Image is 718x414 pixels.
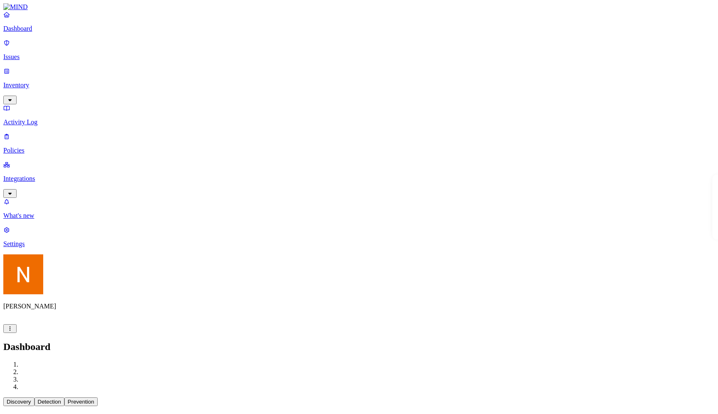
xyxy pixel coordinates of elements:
[3,53,715,61] p: Issues
[3,303,715,310] p: [PERSON_NAME]
[3,175,715,182] p: Integrations
[3,118,715,126] p: Activity Log
[34,397,64,406] button: Detection
[3,67,715,103] a: Inventory
[3,212,715,219] p: What's new
[3,3,715,11] a: MIND
[3,3,28,11] img: MIND
[3,133,715,154] a: Policies
[3,39,715,61] a: Issues
[3,226,715,248] a: Settings
[3,81,715,89] p: Inventory
[3,25,715,32] p: Dashboard
[3,240,715,248] p: Settings
[3,254,43,294] img: Nitai Mishary
[64,397,98,406] button: Prevention
[3,11,715,32] a: Dashboard
[3,397,34,406] button: Discovery
[3,341,715,352] h2: Dashboard
[3,161,715,197] a: Integrations
[3,104,715,126] a: Activity Log
[3,147,715,154] p: Policies
[3,198,715,219] a: What's new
